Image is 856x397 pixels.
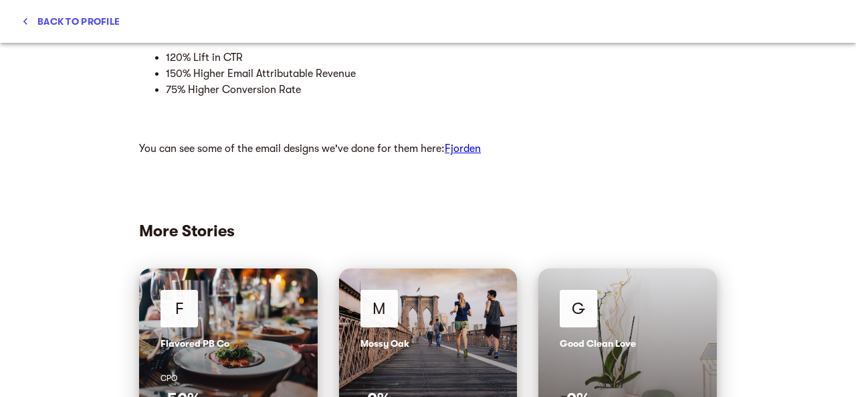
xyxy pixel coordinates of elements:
[139,220,717,242] h5: More Stories
[21,13,120,29] span: Back to profile
[560,338,636,349] span: Good Clean Love
[360,290,398,327] div: M
[160,368,296,389] p: CPO
[16,9,125,33] button: Back to profile
[360,338,409,349] span: Mossy Oak
[560,290,597,327] div: G
[160,338,229,349] span: Flavored PB Co
[160,290,198,327] div: F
